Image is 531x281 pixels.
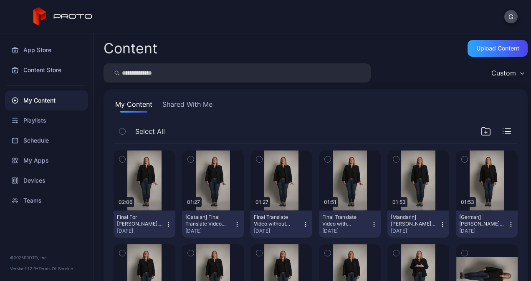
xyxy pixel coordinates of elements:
[5,110,88,130] a: Playlists
[250,211,312,238] button: Final Translate Video without Mandarin.mp4[DATE]
[476,45,519,52] div: Upload Content
[459,228,508,234] div: [DATE]
[468,40,528,57] button: Upload Content
[117,228,165,234] div: [DATE]
[161,99,214,113] button: Shared With Me
[5,40,88,60] a: App Store
[322,228,371,234] div: [DATE]
[319,211,381,238] button: Final Translate Video with Mandarin.mp4[DATE]
[504,10,518,23] button: G
[10,254,83,261] div: © 2025 PROTO, Inc.
[182,211,244,238] button: [Catalan] Final Translate Video without Mandarin.mp4[DATE]
[391,228,439,234] div: [DATE]
[114,99,154,113] button: My Content
[254,228,302,234] div: [DATE]
[491,69,516,77] div: Custom
[5,130,88,151] a: Schedule
[5,60,88,80] a: Content Store
[456,211,518,238] button: [German] [PERSON_NAME] Video to Translate for Mouth.mp4[DATE]
[391,214,437,227] div: [Mandarin] Janelle Video to Translate for Mouth.mp4
[5,151,88,171] a: My Apps
[185,228,234,234] div: [DATE]
[185,214,231,227] div: [Catalan] Final Translate Video without Mandarin.mp4
[5,90,88,110] a: My Content
[459,214,505,227] div: [German] Janelle Video to Translate for Mouth.mp4
[487,63,528,83] button: Custom
[104,41,157,55] div: Content
[5,191,88,211] a: Teams
[117,214,163,227] div: Final For Janelle.mp4
[322,214,368,227] div: Final Translate Video with Mandarin.mp4
[114,211,175,238] button: Final For [PERSON_NAME].mp4[DATE]
[10,266,38,271] span: Version 1.12.0 •
[387,211,449,238] button: [Mandarin] [PERSON_NAME] Video to Translate for Mouth.mp4[DATE]
[5,171,88,191] a: Devices
[254,214,300,227] div: Final Translate Video without Mandarin.mp4
[38,266,73,271] a: Terms Of Service
[135,126,165,136] span: Select All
